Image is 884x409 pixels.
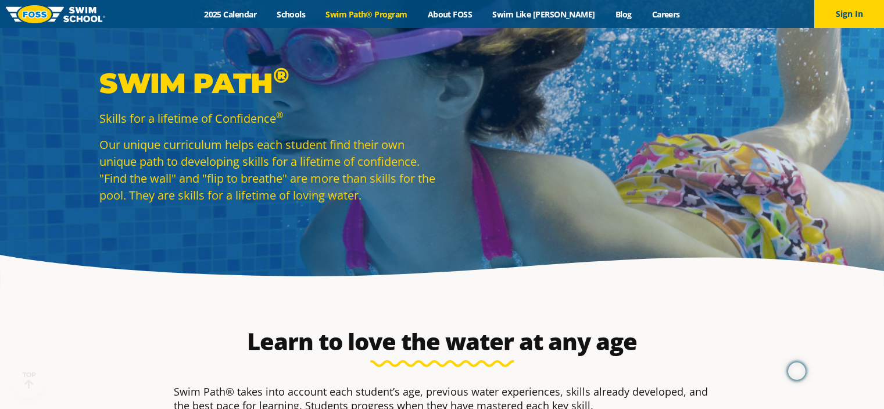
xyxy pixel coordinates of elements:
a: Blog [605,9,642,20]
h2: Learn to love the water at any age [168,328,717,355]
a: Swim Path® Program [316,9,417,20]
p: Swim Path [99,66,436,101]
p: Skills for a lifetime of Confidence [99,110,436,127]
a: 2025 Calendar [194,9,267,20]
sup: ® [273,62,289,88]
sup: ® [276,109,283,120]
div: TOP [23,371,36,389]
a: Schools [267,9,316,20]
a: About FOSS [417,9,482,20]
p: Our unique curriculum helps each student find their own unique path to developing skills for a li... [99,136,436,204]
img: FOSS Swim School Logo [6,5,105,23]
a: Swim Like [PERSON_NAME] [482,9,606,20]
a: Careers [642,9,690,20]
